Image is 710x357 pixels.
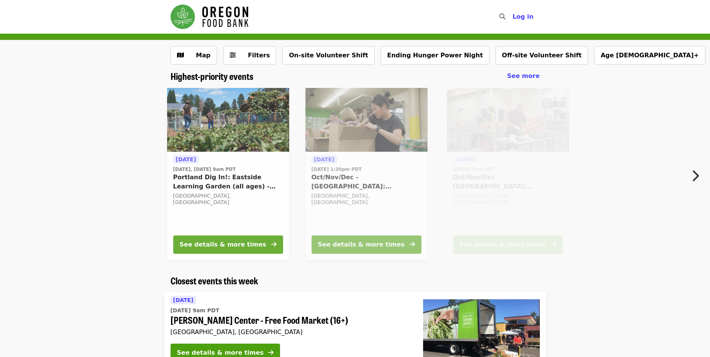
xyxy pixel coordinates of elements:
a: See details for "Portland Dig In!: Eastside Learning Garden (all ages) - Aug/Sept/Oct" [167,88,289,260]
div: [GEOGRAPHIC_DATA], [GEOGRAPHIC_DATA] [171,328,411,336]
button: See details & more times [453,235,563,254]
i: chevron-right icon [691,169,699,183]
div: Highest-priority events [164,71,546,82]
div: See details & more times [318,240,404,249]
span: [DATE] [173,297,193,303]
span: See more [507,72,539,80]
a: See details for "Oct/Nov/Dec - Portland: Repack/Sort (age 16+)" [447,88,569,260]
span: Map [196,52,211,59]
span: [DATE] [456,156,476,162]
div: [GEOGRAPHIC_DATA], [GEOGRAPHIC_DATA] [453,193,563,206]
span: [DATE] [176,156,196,162]
i: sliders-h icon [230,52,236,59]
div: [GEOGRAPHIC_DATA], [GEOGRAPHIC_DATA] [311,193,421,206]
i: arrow-right icon [551,241,556,248]
button: Ending Hunger Power Night [381,46,489,65]
button: See details & more times [173,235,283,254]
button: On-site Volunteer Shift [282,46,374,65]
button: See details & more times [311,235,421,254]
span: Log in [512,13,533,20]
span: [DATE] [314,156,334,162]
a: Highest-priority events [171,71,253,82]
time: [DATE] 9am PDT [453,166,495,173]
button: Next item [685,165,710,187]
img: Oct/Nov/Dec - Portland: Repack/Sort (age 16+) organized by Oregon Food Bank [447,88,569,152]
button: Off-site Volunteer Shift [496,46,588,65]
img: Oregon Food Bank - Home [171,5,248,29]
button: Age [DEMOGRAPHIC_DATA]+ [594,46,705,65]
div: [GEOGRAPHIC_DATA], [GEOGRAPHIC_DATA] [173,193,283,206]
button: Show map view [171,46,217,65]
span: Oct/Nov/Dec - [GEOGRAPHIC_DATA]: Repack/Sort (age [DEMOGRAPHIC_DATA]+) [311,173,421,191]
span: Highest-priority events [171,69,253,83]
span: Filters [248,52,270,59]
time: [DATE] 9am PDT [171,307,219,315]
i: map icon [177,52,184,59]
i: arrow-right icon [409,241,415,248]
i: search icon [499,13,506,20]
span: Closest events this week [171,274,258,287]
span: Portland Dig In!: Eastside Learning Garden (all ages) - Aug/Sept/Oct [173,173,283,191]
span: Oct/Nov/Dec - [GEOGRAPHIC_DATA]: Repack/Sort (age [DEMOGRAPHIC_DATA]+) [453,173,563,191]
span: [PERSON_NAME] Center - Free Food Market (16+) [171,315,411,326]
i: arrow-right icon [268,349,274,356]
div: See details & more times [459,240,546,249]
input: Search [510,8,516,26]
time: [DATE], [DATE] 9am PDT [173,166,236,173]
a: See more [507,71,539,81]
img: Portland Dig In!: Eastside Learning Garden (all ages) - Aug/Sept/Oct organized by Oregon Food Bank [167,88,289,152]
i: arrow-right icon [271,241,277,248]
button: Filters (0 selected) [223,46,277,65]
a: See details for "Oct/Nov/Dec - Portland: Repack/Sort (age 8+)" [305,88,427,260]
time: [DATE] 1:30pm PDT [311,166,362,173]
div: See details & more times [180,240,266,249]
img: Oct/Nov/Dec - Portland: Repack/Sort (age 8+) organized by Oregon Food Bank [305,88,427,152]
button: Log in [506,9,539,24]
